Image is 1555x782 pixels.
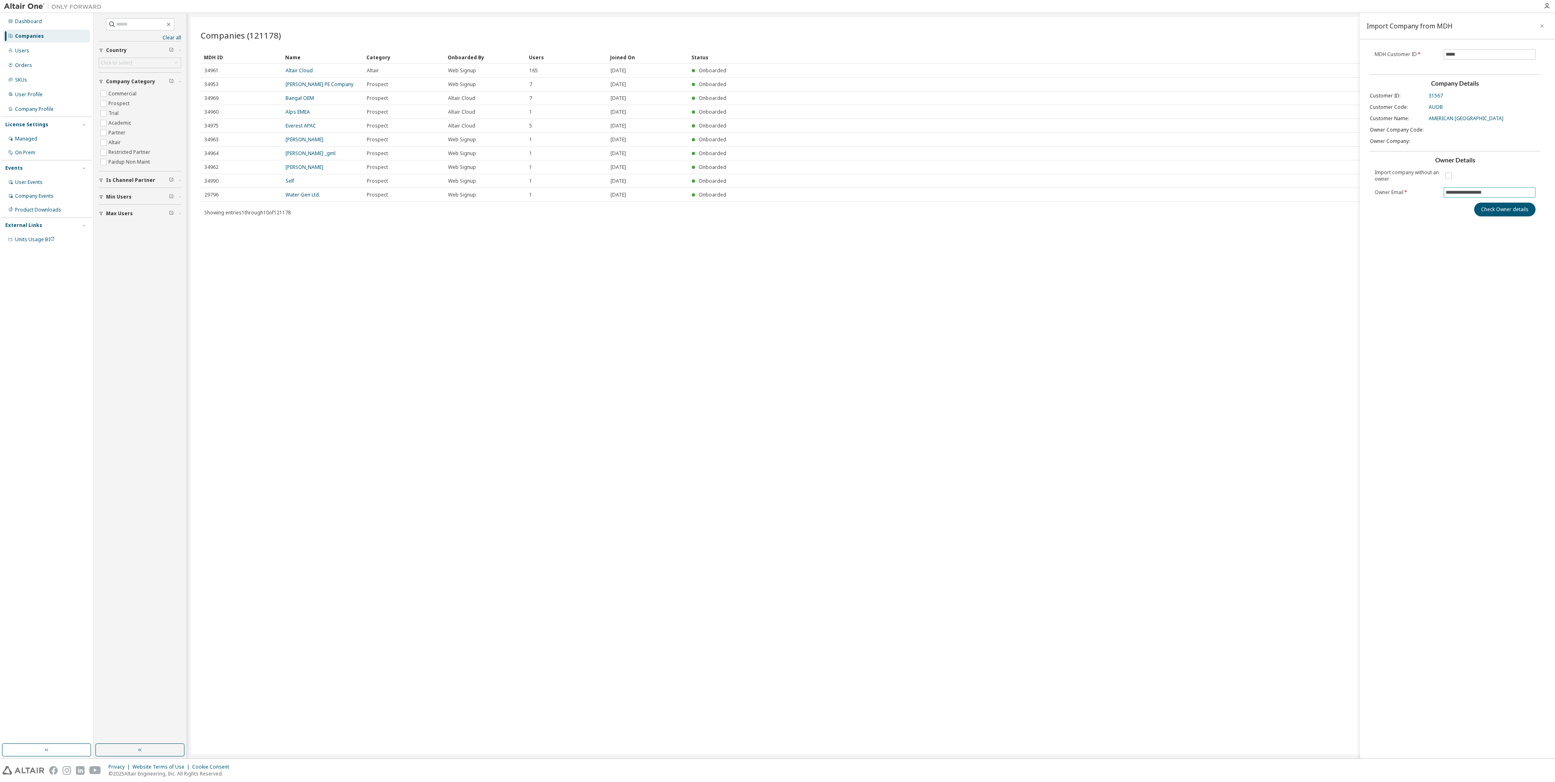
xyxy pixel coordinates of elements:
div: Website Terms of Use [132,764,192,770]
span: Clear filter [169,78,174,85]
a: Clear all [99,35,181,41]
div: Managed [15,136,37,142]
span: Clear filter [169,177,174,184]
span: Prospect [367,150,388,157]
div: Joined On [610,51,685,64]
label: Trial [108,108,120,118]
span: 34964 [204,150,219,157]
span: [DATE] [611,95,626,102]
button: Check Owner details [1474,203,1536,216]
span: [DATE] [611,178,626,184]
span: Onboarded [699,177,726,184]
button: Is Channel Partner [99,171,181,189]
span: Prospect [367,164,388,171]
a: [PERSON_NAME] PE Company [286,81,353,88]
span: 7 [529,81,532,88]
div: SKUs [15,77,27,83]
span: Web Signup [448,81,476,88]
span: Owner Company Code : [1370,127,1424,133]
span: Onboarded [699,164,726,171]
span: Altair Cloud [448,109,475,115]
span: Web Signup [448,150,476,157]
div: Users [529,51,604,64]
span: 7 [529,95,532,102]
div: On Prem [15,149,35,156]
button: Min Users [99,188,181,206]
span: Prospect [367,123,388,129]
div: External Links [5,222,42,229]
span: Web Signup [448,178,476,184]
span: Prospect [367,81,388,88]
span: Web Signup [448,192,476,198]
p: © 2025 Altair Engineering, Inc. All Rights Reserved. [108,770,234,777]
img: Altair One [4,2,106,11]
span: Onboarded [699,150,726,157]
div: Click to select [101,60,132,66]
label: Owner Email [1375,189,1439,196]
span: Web Signup [448,67,476,74]
div: Name [285,51,360,64]
span: 34963 [204,136,219,143]
span: Customer Name : [1370,115,1409,122]
span: Clear filter [169,210,174,217]
span: Web Signup [448,164,476,171]
button: Country [99,41,181,59]
label: Academic [108,118,133,128]
label: Partner [108,128,127,138]
span: AMERICAN [GEOGRAPHIC_DATA] [1429,115,1503,122]
button: Max Users [99,205,181,223]
span: Onboarded [699,191,726,198]
img: youtube.svg [89,766,101,775]
span: Onboarded [699,136,726,143]
span: Is Channel Partner [106,177,155,184]
span: Units Usage BI [15,236,55,243]
span: 34975 [204,123,219,129]
span: Owner Company : [1370,138,1410,145]
span: Onboarded [699,95,726,102]
span: Prospect [367,192,388,198]
div: Privacy [108,764,132,770]
label: Commercial [108,89,138,99]
div: Orders [15,62,32,69]
span: 1 [529,164,532,171]
span: Altair [367,67,379,74]
span: Altair Cloud [448,123,475,129]
div: Users [15,48,29,54]
span: Web Signup [448,136,476,143]
span: [DATE] [611,136,626,143]
label: MDH Customer ID [1375,51,1439,58]
span: Company Category [106,78,155,85]
div: Cookie Consent [192,764,234,770]
div: Import Company from MDH [1367,23,1453,29]
span: Companies (121178) [201,30,281,41]
div: Company Profile [15,106,54,112]
span: [DATE] [611,81,626,88]
div: Category [366,51,441,64]
span: Clear filter [169,47,174,54]
span: AUOB [1429,104,1443,110]
a: Water-Gen Ltd. [286,191,320,198]
div: Dashboard [15,18,42,25]
span: 31567 [1429,93,1443,99]
div: Click to select [99,58,181,68]
span: Prospect [367,178,388,184]
label: Import company without an owner [1375,169,1439,182]
img: facebook.svg [49,766,58,775]
span: 34961 [204,67,219,74]
button: Company Category [99,73,181,91]
span: 1 [529,178,532,184]
span: 1 [529,109,532,115]
h3: Company Details [1370,80,1540,88]
span: [DATE] [611,164,626,171]
div: Onboarded By [448,51,522,64]
a: Altair Cloud [286,67,313,74]
div: User Profile [15,91,43,98]
img: linkedin.svg [76,766,84,775]
div: Status [691,51,1492,64]
span: [DATE] [611,67,626,74]
span: 165 [529,67,538,74]
label: Restricted Partner [108,147,152,157]
span: Customer ID : [1370,93,1401,99]
div: User Events [15,179,43,186]
label: Prospect [108,99,131,108]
